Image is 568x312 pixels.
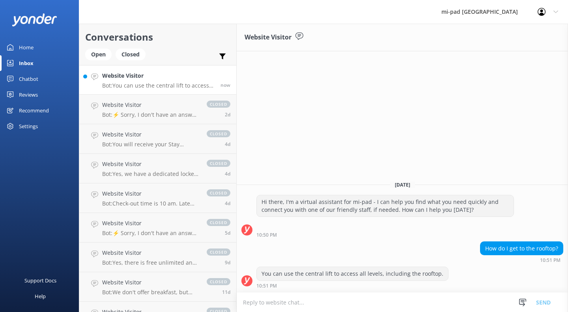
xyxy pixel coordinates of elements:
[85,30,230,45] h2: Conversations
[102,82,215,89] p: Bot: You can use the central lift to access all levels, including the rooftop.
[225,141,230,148] span: Aug 17 2025 07:07pm (UTC +12:00) Pacific/Auckland
[207,189,230,196] span: closed
[225,259,230,266] span: Aug 12 2025 07:09pm (UTC +12:00) Pacific/Auckland
[102,141,199,148] p: Bot: You will receive your Stay Reference number in the confirmation email from the Online Travel...
[225,111,230,118] span: Aug 19 2025 10:29pm (UTC +12:00) Pacific/Auckland
[540,258,561,263] strong: 10:51 PM
[24,273,56,288] div: Support Docs
[102,248,199,257] h4: Website Visitor
[102,289,199,296] p: Bot: We don't offer breakfast, but there are over 100 bars and restaurants within 500 metres of m...
[225,170,230,177] span: Aug 17 2025 04:22pm (UTC +12:00) Pacific/Auckland
[79,95,236,124] a: Website VisitorBot:⚡ Sorry, I don't have an answer for that in my knowledge base. Please try and ...
[79,124,236,154] a: Website VisitorBot:You will receive your Stay Reference number in the confirmation email from the...
[207,278,230,285] span: closed
[19,39,34,55] div: Home
[207,130,230,137] span: closed
[102,200,199,207] p: Bot: Check-out time is 10 am. Late check-out is subject to availability and charges may apply. Yo...
[79,183,236,213] a: Website VisitorBot:Check-out time is 10 am. Late check-out is subject to availability and charges...
[256,233,277,237] strong: 10:50 PM
[225,200,230,207] span: Aug 17 2025 01:29am (UTC +12:00) Pacific/Auckland
[207,219,230,226] span: closed
[79,213,236,243] a: Website VisitorBot:⚡ Sorry, I don't have an answer for that in my knowledge base. Please try and ...
[102,230,199,237] p: Bot: ⚡ Sorry, I don't have an answer for that in my knowledge base. Please try and rephrase your ...
[102,278,199,287] h4: Website Visitor
[79,243,236,272] a: Website VisitorBot:Yes, there is free unlimited and high-speed Wi-Fi available. You can even do v...
[19,103,49,118] div: Recommend
[480,257,563,263] div: Aug 21 2025 10:51pm (UTC +12:00) Pacific/Auckland
[102,160,199,168] h4: Website Visitor
[480,242,563,255] div: How do I get to the rooftop?
[257,267,448,280] div: You can use the central lift to access all levels, including the rooftop.
[79,154,236,183] a: Website VisitorBot:Yes, we have a dedicated locker room for bike storage available on Level 2. Pl...
[245,32,291,43] h3: Website Visitor
[225,230,230,236] span: Aug 16 2025 07:59pm (UTC +12:00) Pacific/Auckland
[390,181,415,188] span: [DATE]
[116,49,146,60] div: Closed
[102,111,199,118] p: Bot: ⚡ Sorry, I don't have an answer for that in my knowledge base. Please try and rephrase your ...
[220,82,230,88] span: Aug 21 2025 10:51pm (UTC +12:00) Pacific/Auckland
[207,101,230,108] span: closed
[102,189,199,198] h4: Website Visitor
[207,248,230,256] span: closed
[102,219,199,228] h4: Website Visitor
[116,50,149,58] a: Closed
[79,272,236,302] a: Website VisitorBot:We don't offer breakfast, but there are over 100 bars and restaurants within 5...
[35,288,46,304] div: Help
[222,289,230,295] span: Aug 10 2025 04:28am (UTC +12:00) Pacific/Auckland
[256,284,277,288] strong: 10:51 PM
[256,283,448,288] div: Aug 21 2025 10:51pm (UTC +12:00) Pacific/Auckland
[79,65,236,95] a: Website VisitorBot:You can use the central lift to access all levels, including the rooftop.now
[19,71,38,87] div: Chatbot
[19,87,38,103] div: Reviews
[256,232,514,237] div: Aug 21 2025 10:50pm (UTC +12:00) Pacific/Auckland
[19,55,34,71] div: Inbox
[102,170,199,177] p: Bot: Yes, we have a dedicated locker room for bike storage available on Level 2. Please visit our...
[257,195,514,216] div: Hi there, I'm a virtual assistant for mi-pad - I can help you find what you need quickly and conn...
[102,71,215,80] h4: Website Visitor
[85,50,116,58] a: Open
[19,118,38,134] div: Settings
[102,259,199,266] p: Bot: Yes, there is free unlimited and high-speed Wi-Fi available. You can even do video conferenc...
[102,130,199,139] h4: Website Visitor
[207,160,230,167] span: closed
[102,101,199,109] h4: Website Visitor
[85,49,112,60] div: Open
[12,13,57,26] img: yonder-white-logo.png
